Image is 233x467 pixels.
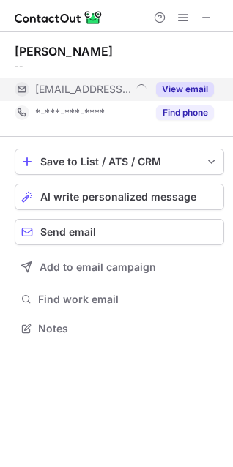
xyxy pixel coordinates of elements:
button: Send email [15,219,224,245]
button: Notes [15,318,224,339]
button: Add to email campaign [15,254,224,280]
button: AI write personalized message [15,184,224,210]
div: -- [15,60,224,73]
span: Send email [40,226,96,238]
div: [PERSON_NAME] [15,44,113,59]
button: Reveal Button [156,82,214,97]
span: [EMAIL_ADDRESS][DOMAIN_NAME] [35,83,131,96]
span: Find work email [38,293,218,306]
div: Save to List / ATS / CRM [40,156,199,168]
button: Find work email [15,289,224,310]
button: save-profile-one-click [15,149,224,175]
img: ContactOut v5.3.10 [15,9,103,26]
span: AI write personalized message [40,191,196,203]
button: Reveal Button [156,105,214,120]
span: Notes [38,322,218,335]
span: Add to email campaign [40,261,156,273]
